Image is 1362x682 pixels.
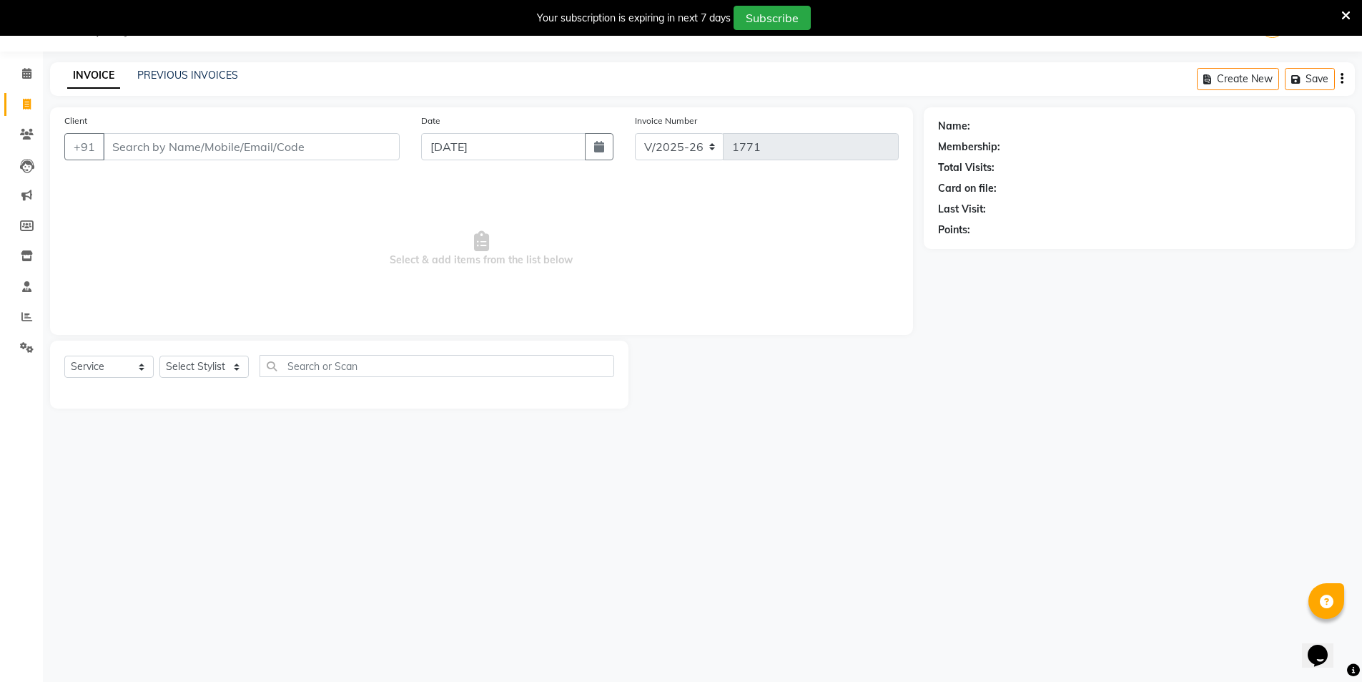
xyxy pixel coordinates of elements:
[938,160,995,175] div: Total Visits:
[938,140,1000,155] div: Membership:
[64,177,899,321] span: Select & add items from the list below
[938,119,970,134] div: Name:
[64,133,104,160] button: +91
[67,63,120,89] a: INVOICE
[1285,68,1335,90] button: Save
[137,69,238,82] a: PREVIOUS INVOICES
[734,6,811,30] button: Subscribe
[260,355,614,377] input: Search or Scan
[938,181,997,196] div: Card on file:
[1197,68,1279,90] button: Create New
[1302,625,1348,668] iframe: chat widget
[537,11,731,26] div: Your subscription is expiring in next 7 days
[64,115,87,127] label: Client
[103,133,400,160] input: Search by Name/Mobile/Email/Code
[635,115,697,127] label: Invoice Number
[938,202,986,217] div: Last Visit:
[421,115,440,127] label: Date
[938,223,970,238] div: Points:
